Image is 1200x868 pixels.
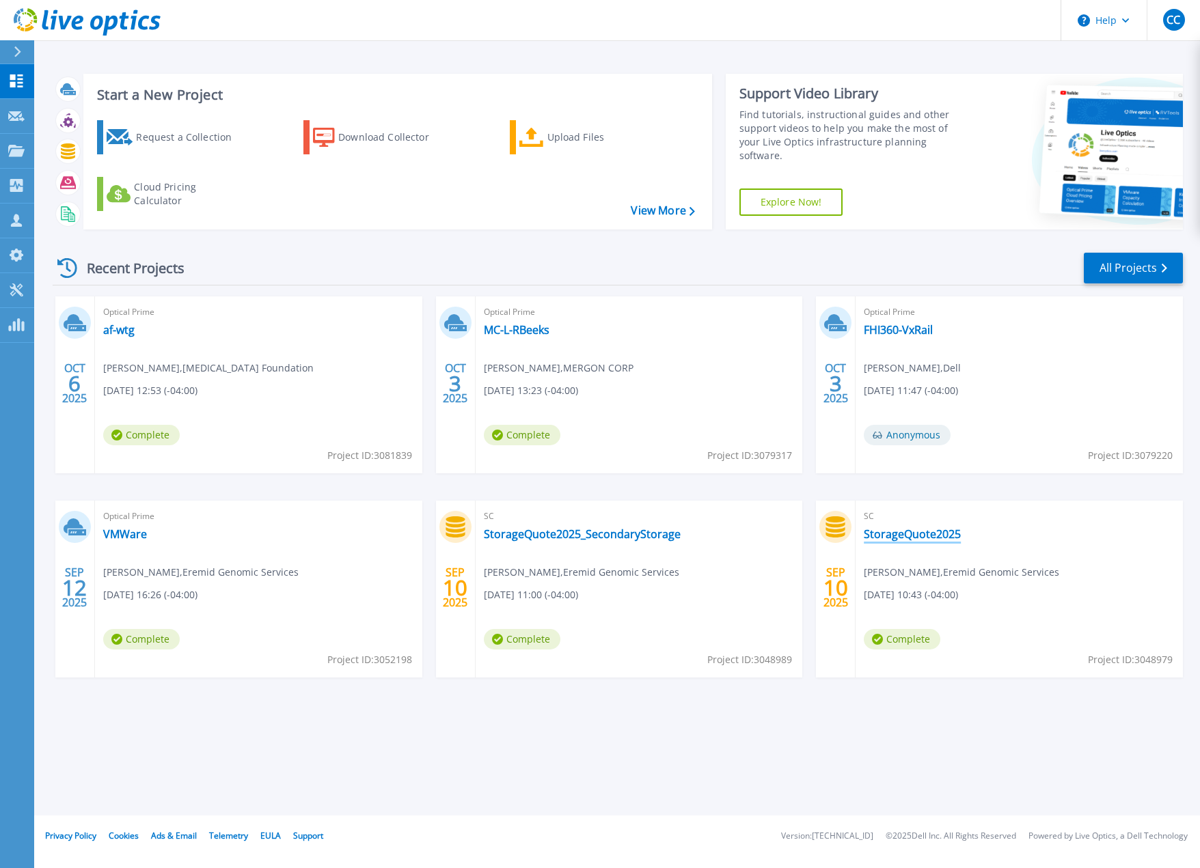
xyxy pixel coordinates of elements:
[97,120,249,154] a: Request a Collection
[443,582,467,593] span: 10
[484,361,633,376] span: [PERSON_NAME] , MERGON CORP
[103,527,147,541] a: VMWare
[1084,253,1183,283] a: All Projects
[103,565,299,580] span: [PERSON_NAME] , Eremid Genomic Services
[631,204,694,217] a: View More
[864,305,1175,320] span: Optical Prime
[442,359,468,408] div: OCT 2025
[151,830,197,841] a: Ads & Email
[547,124,657,151] div: Upload Files
[62,359,87,408] div: OCT 2025
[864,425,951,445] span: Anonymous
[484,323,549,337] a: MC-L-RBeeks
[327,652,412,667] span: Project ID: 3052198
[484,383,578,398] span: [DATE] 13:23 (-04:00)
[103,383,197,398] span: [DATE] 12:53 (-04:00)
[103,587,197,602] span: [DATE] 16:26 (-04:00)
[442,563,468,613] div: SEP 2025
[510,120,662,154] a: Upload Files
[864,587,958,602] span: [DATE] 10:43 (-04:00)
[823,582,848,593] span: 10
[62,582,87,593] span: 12
[134,180,243,208] div: Cloud Pricing Calculator
[739,188,843,216] a: Explore Now!
[781,832,873,841] li: Version: [TECHNICAL_ID]
[45,830,96,841] a: Privacy Policy
[1088,448,1173,463] span: Project ID: 3079220
[484,305,795,320] span: Optical Prime
[484,527,681,541] a: StorageQuote2025_SecondaryStorage
[739,85,971,102] div: Support Video Library
[1028,832,1188,841] li: Powered by Live Optics, a Dell Technology
[103,323,135,337] a: af-wtg
[1167,14,1180,25] span: CC
[62,563,87,613] div: SEP 2025
[484,425,560,445] span: Complete
[103,425,180,445] span: Complete
[864,383,958,398] span: [DATE] 11:47 (-04:00)
[707,448,792,463] span: Project ID: 3079317
[97,87,694,102] h3: Start a New Project
[338,124,448,151] div: Download Collector
[103,629,180,649] span: Complete
[1088,652,1173,667] span: Project ID: 3048979
[864,565,1059,580] span: [PERSON_NAME] , Eremid Genomic Services
[97,177,249,211] a: Cloud Pricing Calculator
[707,652,792,667] span: Project ID: 3048989
[303,120,456,154] a: Download Collector
[823,359,849,408] div: OCT 2025
[209,830,248,841] a: Telemetry
[109,830,139,841] a: Cookies
[449,378,461,389] span: 3
[103,361,314,376] span: [PERSON_NAME] , [MEDICAL_DATA] Foundation
[293,830,323,841] a: Support
[484,565,679,580] span: [PERSON_NAME] , Eremid Genomic Services
[864,629,940,649] span: Complete
[53,251,203,285] div: Recent Projects
[886,832,1016,841] li: © 2025 Dell Inc. All Rights Reserved
[260,830,281,841] a: EULA
[864,361,961,376] span: [PERSON_NAME] , Dell
[484,509,795,524] span: SC
[864,509,1175,524] span: SC
[864,527,961,541] a: StorageQuote2025
[484,587,578,602] span: [DATE] 11:00 (-04:00)
[864,323,933,337] a: FHI360-VxRail
[484,629,560,649] span: Complete
[830,378,842,389] span: 3
[103,509,414,524] span: Optical Prime
[136,124,245,151] div: Request a Collection
[823,563,849,613] div: SEP 2025
[68,378,81,389] span: 6
[103,305,414,320] span: Optical Prime
[327,448,412,463] span: Project ID: 3081839
[739,108,971,163] div: Find tutorials, instructional guides and other support videos to help you make the most of your L...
